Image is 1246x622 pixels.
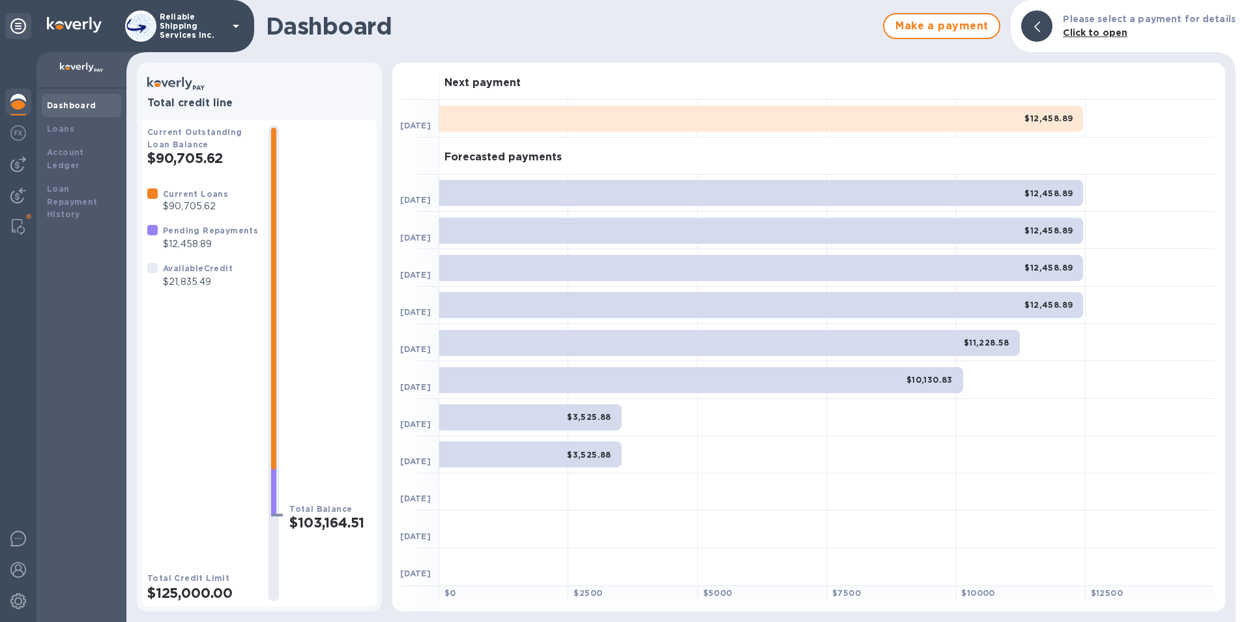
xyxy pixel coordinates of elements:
[444,588,456,598] b: $ 0
[10,125,26,141] img: Foreign exchange
[906,375,953,385] b: $10,130.83
[400,569,431,578] b: [DATE]
[163,200,228,213] p: $90,705.62
[163,275,233,289] p: $21,835.49
[400,195,431,205] b: [DATE]
[163,237,258,251] p: $12,458.89
[400,270,431,280] b: [DATE]
[1024,188,1073,198] b: $12,458.89
[895,18,989,34] span: Make a payment
[1091,588,1123,598] b: $ 12500
[147,150,258,166] h2: $90,705.62
[47,100,96,110] b: Dashboard
[1063,14,1236,24] b: Please select a payment for details
[444,77,521,89] h3: Next payment
[47,17,102,33] img: Logo
[400,382,431,392] b: [DATE]
[400,233,431,243] b: [DATE]
[160,12,225,40] p: Reliable Shipping Services Inc.
[289,504,352,514] b: Total Balance
[163,263,233,273] b: Available Credit
[400,307,431,317] b: [DATE]
[703,588,732,598] b: $ 5000
[883,13,1000,39] button: Make a payment
[163,226,258,235] b: Pending Repayments
[47,147,84,170] b: Account Ledger
[1024,226,1073,235] b: $12,458.89
[147,585,258,601] h2: $125,000.00
[289,514,371,531] h2: $103,164.51
[961,588,994,598] b: $ 10000
[147,127,242,149] b: Current Outstanding Loan Balance
[573,588,602,598] b: $ 2500
[832,588,861,598] b: $ 7500
[5,13,31,39] div: Unpin categories
[964,338,1009,348] b: $11,228.58
[400,494,431,503] b: [DATE]
[400,121,431,130] b: [DATE]
[567,450,611,460] b: $3,525.88
[1063,27,1127,38] b: Click to open
[47,184,98,220] b: Loan Repayment History
[444,151,562,164] h3: Forecasted payments
[400,531,431,541] b: [DATE]
[1024,263,1073,273] b: $12,458.89
[47,124,74,134] b: Loans
[1024,113,1073,123] b: $12,458.89
[400,456,431,466] b: [DATE]
[266,12,877,40] h1: Dashboard
[163,189,228,199] b: Current Loans
[1024,300,1073,310] b: $12,458.89
[147,573,229,583] b: Total Credit Limit
[400,419,431,429] b: [DATE]
[147,97,371,110] h3: Total credit line
[567,412,611,422] b: $3,525.88
[400,344,431,354] b: [DATE]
